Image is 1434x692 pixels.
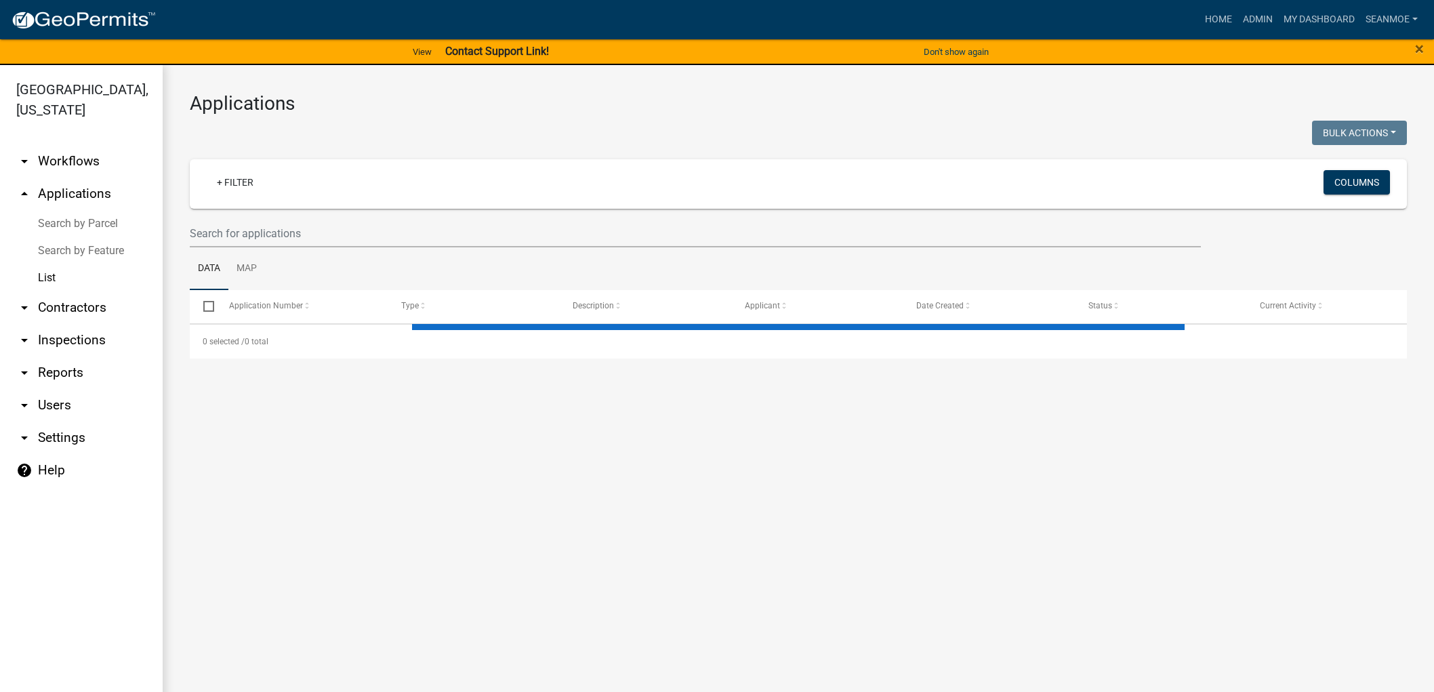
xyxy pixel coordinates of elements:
[1237,7,1278,33] a: Admin
[916,301,964,310] span: Date Created
[16,365,33,381] i: arrow_drop_down
[559,290,731,323] datatable-header-cell: Description
[1324,170,1390,195] button: Columns
[190,247,228,291] a: Data
[1415,41,1424,57] button: Close
[16,153,33,169] i: arrow_drop_down
[1278,7,1360,33] a: My Dashboard
[407,41,437,63] a: View
[16,300,33,316] i: arrow_drop_down
[1360,7,1423,33] a: SeanMoe
[401,301,418,310] span: Type
[573,301,614,310] span: Description
[206,170,264,195] a: + Filter
[203,337,245,346] span: 0 selected /
[216,290,388,323] datatable-header-cell: Application Number
[190,290,216,323] datatable-header-cell: Select
[16,430,33,446] i: arrow_drop_down
[731,290,903,323] datatable-header-cell: Applicant
[903,290,1075,323] datatable-header-cell: Date Created
[918,41,994,63] button: Don't show again
[1200,7,1237,33] a: Home
[190,220,1201,247] input: Search for applications
[1088,301,1111,310] span: Status
[16,462,33,479] i: help
[1260,301,1316,310] span: Current Activity
[16,186,33,202] i: arrow_drop_up
[16,397,33,413] i: arrow_drop_down
[190,325,1407,359] div: 0 total
[1312,121,1407,145] button: Bulk Actions
[1246,290,1418,323] datatable-header-cell: Current Activity
[388,290,560,323] datatable-header-cell: Type
[190,92,1407,115] h3: Applications
[228,247,265,291] a: Map
[445,45,549,58] strong: Contact Support Link!
[1075,290,1247,323] datatable-header-cell: Status
[16,332,33,348] i: arrow_drop_down
[1415,39,1424,58] span: ×
[744,301,779,310] span: Applicant
[229,301,303,310] span: Application Number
